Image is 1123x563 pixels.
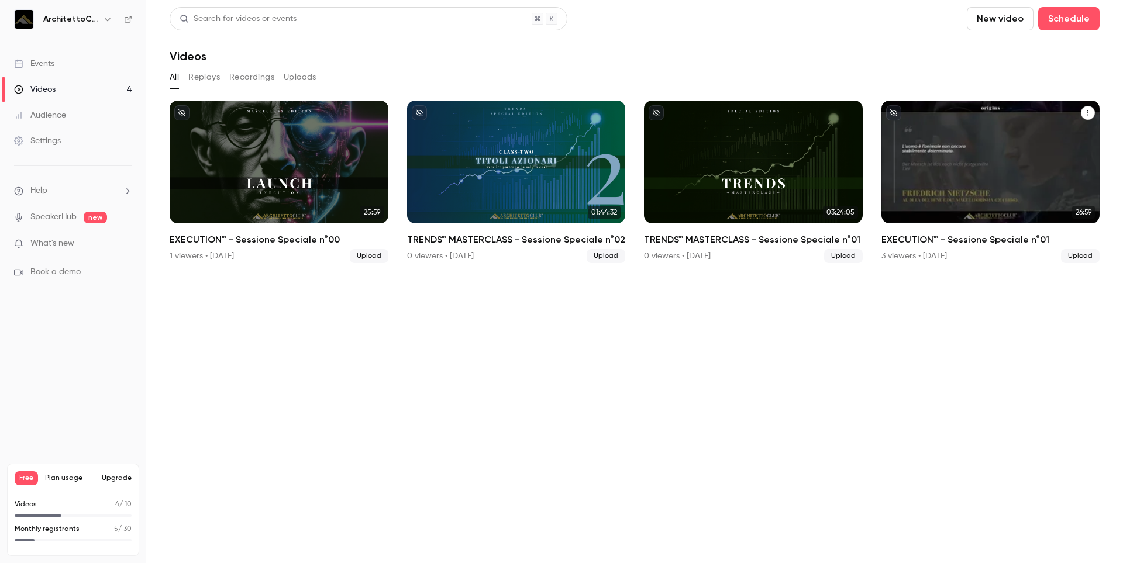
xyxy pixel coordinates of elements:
[30,237,74,250] span: What's new
[14,185,132,197] li: help-dropdown-opener
[644,101,863,263] li: TRENDS™ MASTERCLASS - Sessione Speciale n°01
[644,250,711,262] div: 0 viewers • [DATE]
[170,7,1100,556] section: Videos
[644,233,863,247] h2: TRENDS™ MASTERCLASS - Sessione Speciale n°01
[14,58,54,70] div: Events
[170,49,206,63] h1: Videos
[170,250,234,262] div: 1 viewers • [DATE]
[43,13,98,25] h6: ArchitettoClub
[823,206,858,219] span: 03:24:05
[170,101,388,263] li: EXECUTION™ - Sessione Speciale n°00
[1038,7,1100,30] button: Schedule
[180,13,297,25] div: Search for videos or events
[174,105,190,120] button: unpublished
[649,105,664,120] button: unpublished
[102,474,132,483] button: Upgrade
[114,526,118,533] span: 5
[407,250,474,262] div: 0 viewers • [DATE]
[587,249,625,263] span: Upload
[15,10,33,29] img: ArchitettoClub
[644,101,863,263] a: 03:24:05TRENDS™ MASTERCLASS - Sessione Speciale n°010 viewers • [DATE]Upload
[229,68,274,87] button: Recordings
[360,206,384,219] span: 25:59
[15,499,37,510] p: Videos
[188,68,220,87] button: Replays
[15,524,80,534] p: Monthly registrants
[967,7,1034,30] button: New video
[412,105,427,120] button: unpublished
[881,250,947,262] div: 3 viewers • [DATE]
[170,101,388,263] a: 25:59EXECUTION™ - Sessione Speciale n°001 viewers • [DATE]Upload
[407,101,626,263] li: TRENDS™ MASTERCLASS - Sessione Speciale n°02
[170,233,388,247] h2: EXECUTION™ - Sessione Speciale n°00
[881,101,1100,263] a: 26:59EXECUTION™ - Sessione Speciale n°013 viewers • [DATE]Upload
[14,135,61,147] div: Settings
[407,233,626,247] h2: TRENDS™ MASTERCLASS - Sessione Speciale n°02
[284,68,316,87] button: Uploads
[170,68,179,87] button: All
[30,185,47,197] span: Help
[350,249,388,263] span: Upload
[45,474,95,483] span: Plan usage
[30,211,77,223] a: SpeakerHub
[115,499,132,510] p: / 10
[15,471,38,485] span: Free
[824,249,863,263] span: Upload
[886,105,901,120] button: unpublished
[30,266,81,278] span: Book a demo
[1072,206,1095,219] span: 26:59
[170,101,1100,263] ul: Videos
[588,206,621,219] span: 01:44:32
[14,109,66,121] div: Audience
[881,101,1100,263] li: EXECUTION™ - Sessione Speciale n°01
[881,233,1100,247] h2: EXECUTION™ - Sessione Speciale n°01
[115,501,119,508] span: 4
[84,212,107,223] span: new
[407,101,626,263] a: 01:44:32TRENDS™ MASTERCLASS - Sessione Speciale n°020 viewers • [DATE]Upload
[114,524,132,534] p: / 30
[1061,249,1100,263] span: Upload
[14,84,56,95] div: Videos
